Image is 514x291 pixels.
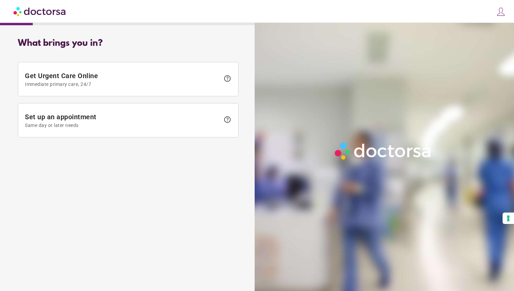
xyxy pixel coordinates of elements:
[18,38,238,48] div: What brings you in?
[223,116,231,124] span: help
[332,139,435,162] img: Logo-Doctorsa-trans-White-partial-flat.png
[496,7,506,17] img: icons8-customer-100.png
[25,82,220,87] span: Immediate primary care, 24/7
[25,113,220,128] span: Set up an appointment
[25,123,220,128] span: Same day or later needs
[13,4,67,19] img: Doctorsa.com
[503,213,514,224] button: Your consent preferences for tracking technologies
[25,72,220,87] span: Get Urgent Care Online
[223,74,231,83] span: help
